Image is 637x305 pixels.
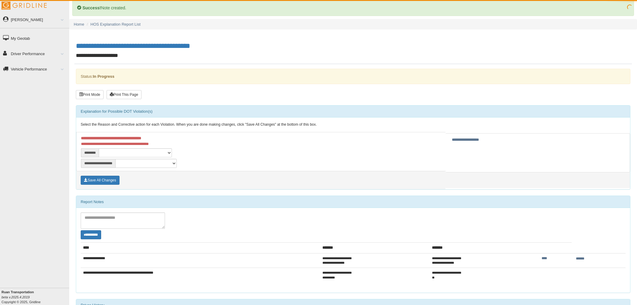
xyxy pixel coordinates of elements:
button: Change Filter Options [81,230,101,239]
img: Gridline [2,2,47,10]
div: Select the Reason and Corrective action for each Violation. When you are done making changes, cli... [76,118,630,132]
strong: In Progress [93,74,114,79]
a: HOS Explanation Report List [91,22,141,27]
b: Ruan Transportation [2,290,34,294]
b: Success! [82,5,101,10]
div: Status: [76,69,630,84]
button: Print This Page [107,90,141,99]
div: Explanation for Possible DOT Violation(s) [76,105,630,118]
div: Copyright © 2025, Gridline [2,290,69,304]
button: Save [81,176,120,185]
a: Home [74,22,84,27]
div: Report Notes [76,196,630,208]
i: beta v.2025.4.2019 [2,295,30,299]
button: Print Mode [76,90,104,99]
